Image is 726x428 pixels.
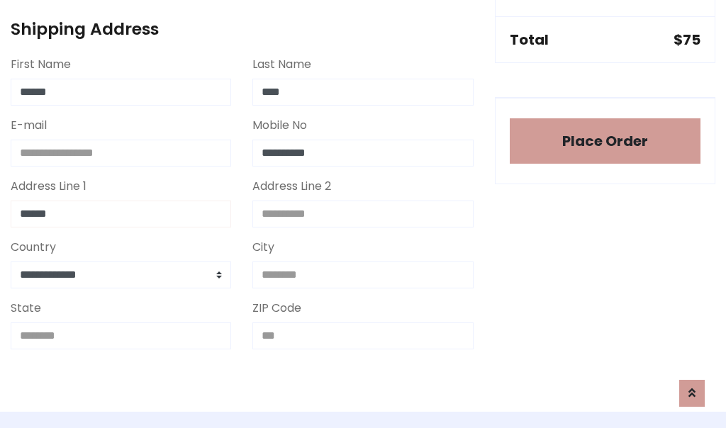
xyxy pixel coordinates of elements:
label: Last Name [252,56,311,73]
button: Place Order [510,118,700,164]
label: Address Line 2 [252,178,331,195]
h5: $ [674,31,700,48]
label: E-mail [11,117,47,134]
span: 75 [683,30,700,50]
label: ZIP Code [252,300,301,317]
label: Mobile No [252,117,307,134]
h4: Shipping Address [11,19,474,39]
label: Address Line 1 [11,178,86,195]
label: Country [11,239,56,256]
label: State [11,300,41,317]
label: First Name [11,56,71,73]
label: City [252,239,274,256]
h5: Total [510,31,549,48]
